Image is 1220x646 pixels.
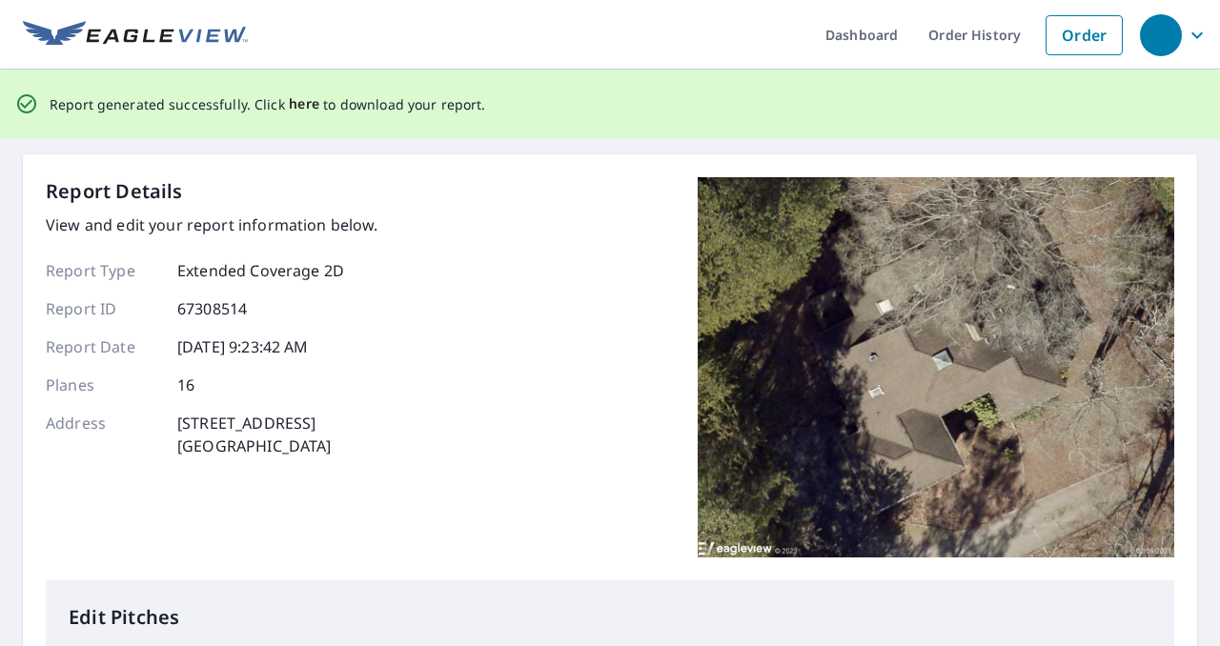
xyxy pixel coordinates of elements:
[69,603,1151,632] p: Edit Pitches
[46,259,160,282] p: Report Type
[1046,15,1123,55] a: Order
[46,213,378,236] p: View and edit your report information below.
[289,92,320,116] button: here
[177,373,194,396] p: 16
[177,412,332,457] p: [STREET_ADDRESS] [GEOGRAPHIC_DATA]
[698,177,1174,558] img: Top image
[177,259,344,282] p: Extended Coverage 2D
[177,297,247,320] p: 67308514
[46,177,183,206] p: Report Details
[177,335,309,358] p: [DATE] 9:23:42 AM
[46,335,160,358] p: Report Date
[46,373,160,396] p: Planes
[50,92,486,116] p: Report generated successfully. Click to download your report.
[23,21,248,50] img: EV Logo
[46,412,160,457] p: Address
[46,297,160,320] p: Report ID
